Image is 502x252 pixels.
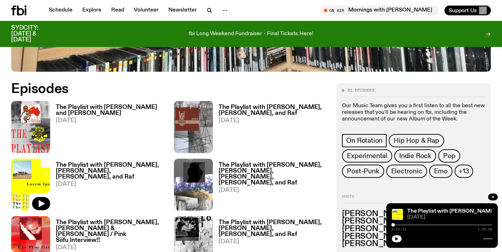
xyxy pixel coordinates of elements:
a: Read [107,6,128,15]
h2: Episodes [11,83,328,95]
span: 0:01:31 [392,228,406,231]
p: Our Music Team gives you a first listen to all the best new releases that you'll be hearing on fb... [342,103,485,123]
h3: The Playlist with [PERSON_NAME], [PERSON_NAME], [PERSON_NAME], and Raf [219,220,328,237]
a: Schedule [45,6,77,15]
p: fbi Long Weekend Fundraiser - Final Tickets Here! [189,31,313,37]
span: [DATE] [219,239,328,245]
span: Hip Hop & Rap [394,137,439,144]
a: Electronic [386,165,427,178]
button: Support Us [444,6,491,15]
span: Support Us [449,7,477,14]
a: Explore [78,6,106,15]
a: Hip Hop & Rap [389,134,444,147]
h3: [PERSON_NAME] [342,240,485,248]
span: [DATE] [219,118,328,124]
h3: [PERSON_NAME] [342,225,485,233]
a: Pop [438,149,460,163]
span: Emo [434,167,448,175]
span: [DATE] [56,245,166,251]
a: Emo [429,165,452,178]
span: Electronic [391,167,422,175]
span: Pop [443,152,455,160]
a: The Playlist with [PERSON_NAME], [PERSON_NAME], [PERSON_NAME], [PERSON_NAME], and Raf[DATE] [213,162,328,211]
h3: [PERSON_NAME] [342,210,485,218]
a: Indie Rock [394,149,436,163]
h3: The Playlist with [PERSON_NAME] and [PERSON_NAME] [56,104,166,116]
h3: The Playlist with [PERSON_NAME], [PERSON_NAME], [PERSON_NAME], and Raf [56,162,166,180]
h3: The Playlist with [PERSON_NAME], [PERSON_NAME], and Raf [219,104,328,116]
span: 1:59:58 [478,228,492,231]
h2: Hosts [342,195,485,203]
span: [DATE] [56,118,166,124]
button: +13 [455,165,473,178]
span: Experimental [347,152,387,160]
a: Post-Punk [342,165,384,178]
span: [DATE] [56,181,166,187]
h3: SYDCITY: [DATE] & [DATE] [11,25,56,43]
span: On Rotation [346,137,382,144]
span: +13 [459,167,469,175]
a: The Playlist with [PERSON_NAME], [PERSON_NAME], and Raf[DATE] [213,104,328,153]
span: Indie Rock [399,152,431,160]
span: [DATE] [407,215,492,220]
h3: The Playlist with [PERSON_NAME], [PERSON_NAME] & [PERSON_NAME] / Pink Siifu Interview!! [56,220,166,243]
a: The Playlist with [PERSON_NAME] and [PERSON_NAME][DATE] [50,104,166,153]
span: 91 episodes [348,88,374,92]
h3: The Playlist with [PERSON_NAME], [PERSON_NAME], [PERSON_NAME], [PERSON_NAME], and Raf [219,162,328,186]
a: On Rotation [342,134,387,147]
span: [DATE] [219,187,328,193]
h3: [PERSON_NAME] [342,233,485,241]
button: On AirMornings with [PERSON_NAME] / absolute cinema [320,6,439,15]
span: Post-Punk [347,167,379,175]
a: Volunteer [130,6,163,15]
a: The Playlist with [PERSON_NAME], [PERSON_NAME], [PERSON_NAME], and Raf[DATE] [50,162,166,211]
a: Experimental [342,149,392,163]
a: Newsletter [164,6,201,15]
h3: [PERSON_NAME] [342,218,485,225]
